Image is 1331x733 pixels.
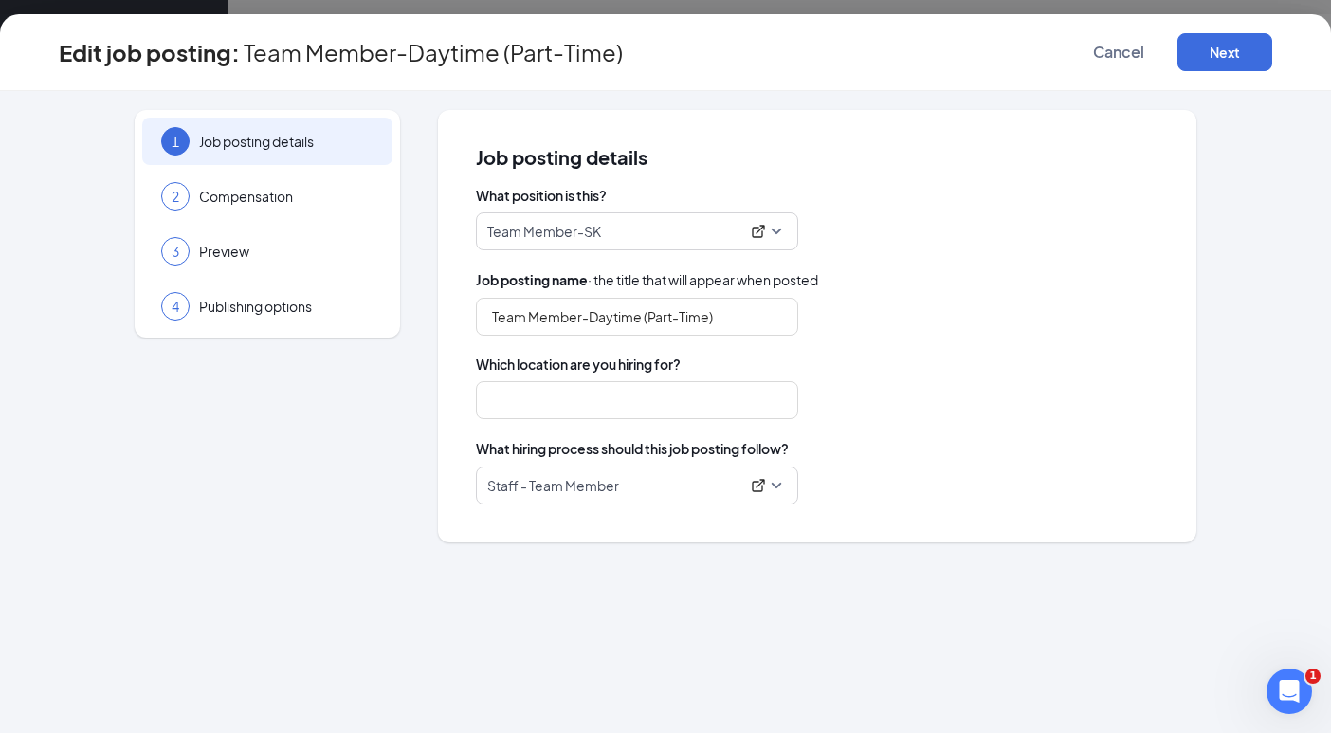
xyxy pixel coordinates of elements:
[199,187,374,206] span: Compensation
[172,187,179,206] span: 2
[476,148,1158,167] span: Job posting details
[59,36,240,68] h3: Edit job posting:
[487,476,770,495] div: Staff - Team Member
[172,297,179,316] span: 4
[199,132,374,151] span: Job posting details
[487,222,770,241] div: Team Member-SK
[751,478,766,493] svg: ExternalLink
[172,132,179,151] span: 1
[476,438,789,459] span: What hiring process should this job posting follow?
[1093,43,1144,62] span: Cancel
[199,242,374,261] span: Preview
[476,355,1158,374] span: Which location are you hiring for?
[487,476,619,495] p: Staff - Team Member
[476,269,818,290] span: · the title that will appear when posted
[1305,669,1321,684] span: 1
[1177,33,1272,71] button: Next
[476,186,1158,205] span: What position is this?
[1267,669,1312,714] iframe: Intercom live chat
[199,297,374,316] span: Publishing options
[1071,33,1166,71] button: Cancel
[244,43,623,62] span: Team Member-Daytime (Part-Time)
[751,224,766,239] svg: ExternalLink
[172,242,179,261] span: 3
[476,271,588,288] b: Job posting name
[487,222,601,241] p: Team Member-SK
